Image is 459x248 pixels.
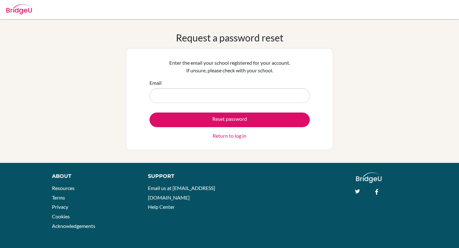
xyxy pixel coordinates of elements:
[148,172,223,180] div: Support
[176,32,283,43] h1: Request a password reset
[52,204,68,210] a: Privacy
[149,59,310,74] p: Enter the email your school registered for your account. If unsure, please check with your school.
[356,172,382,183] img: logo_white@2x-f4f0deed5e89b7ecb1c2cc34c3e3d731f90f0f143d5ea2071677605dd97b5244.png
[52,172,134,180] div: About
[52,213,70,219] a: Cookies
[149,79,162,87] label: Email
[6,4,32,14] img: Bridge-U
[52,194,65,201] a: Terms
[149,113,310,127] button: Reset password
[213,132,246,140] a: Return to log in
[148,185,215,201] a: Email us at [EMAIL_ADDRESS][DOMAIN_NAME]
[52,223,95,229] a: Acknowledgements
[52,185,75,191] a: Resources
[148,204,175,210] a: Help Center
